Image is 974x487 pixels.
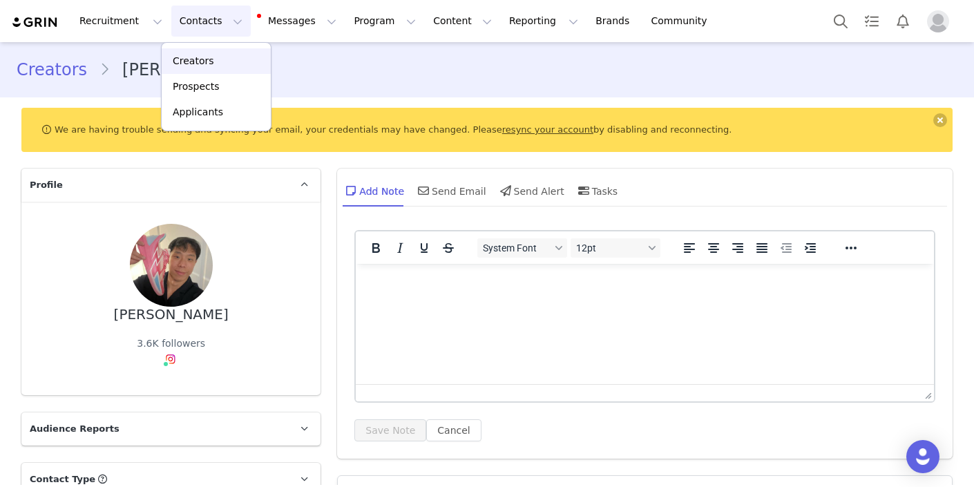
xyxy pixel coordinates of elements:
button: Bold [364,238,388,258]
p: Applicants [173,105,223,120]
button: Cancel [426,419,481,441]
img: placeholder-profile.jpg [927,10,949,32]
div: We are having trouble sending and syncing your email, your credentials may have changed. Please b... [21,108,953,152]
div: Tasks [575,174,618,207]
button: Content [425,6,500,37]
span: Profile [30,178,63,192]
button: Profile [919,10,963,32]
div: 3.6K followers [137,336,205,351]
a: Brands [587,6,642,37]
div: Press the Up and Down arrow keys to resize the editor. [919,385,934,401]
button: Save Note [354,419,426,441]
button: Reveal or hide additional toolbar items [839,238,863,258]
button: Strikethrough [437,238,460,258]
button: Align left [678,238,701,258]
div: Open Intercom Messenger [906,440,939,473]
div: Send Alert [497,174,564,207]
button: Align right [726,238,749,258]
button: Notifications [888,6,918,37]
div: Add Note [343,174,404,207]
a: Creators [17,57,99,82]
button: Recruitment [71,6,171,37]
button: Messages [251,6,345,37]
button: Contacts [171,6,251,37]
img: grin logo [11,16,59,29]
button: Increase indent [799,238,822,258]
iframe: Rich Text Area [356,264,934,384]
div: Send Email [415,174,486,207]
span: 12pt [576,242,644,254]
button: Justify [750,238,774,258]
p: Creators [173,54,214,68]
img: instagram.svg [165,354,176,365]
a: Community [643,6,722,37]
button: Underline [412,238,436,258]
span: System Font [483,242,551,254]
a: resync your account [502,124,593,135]
button: Decrease indent [774,238,798,258]
button: Reporting [501,6,586,37]
button: Search [825,6,856,37]
img: d7679791-7199-494e-bb2c-8831f62dcb72.jpg [130,224,213,307]
span: Audience Reports [30,422,120,436]
button: Program [345,6,424,37]
a: Tasks [857,6,887,37]
button: Fonts [477,238,567,258]
button: Italic [388,238,412,258]
span: Contact Type [30,472,95,486]
div: [PERSON_NAME] [114,307,229,323]
button: Align center [702,238,725,258]
p: Prospects [173,79,219,94]
button: Font sizes [571,238,660,258]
